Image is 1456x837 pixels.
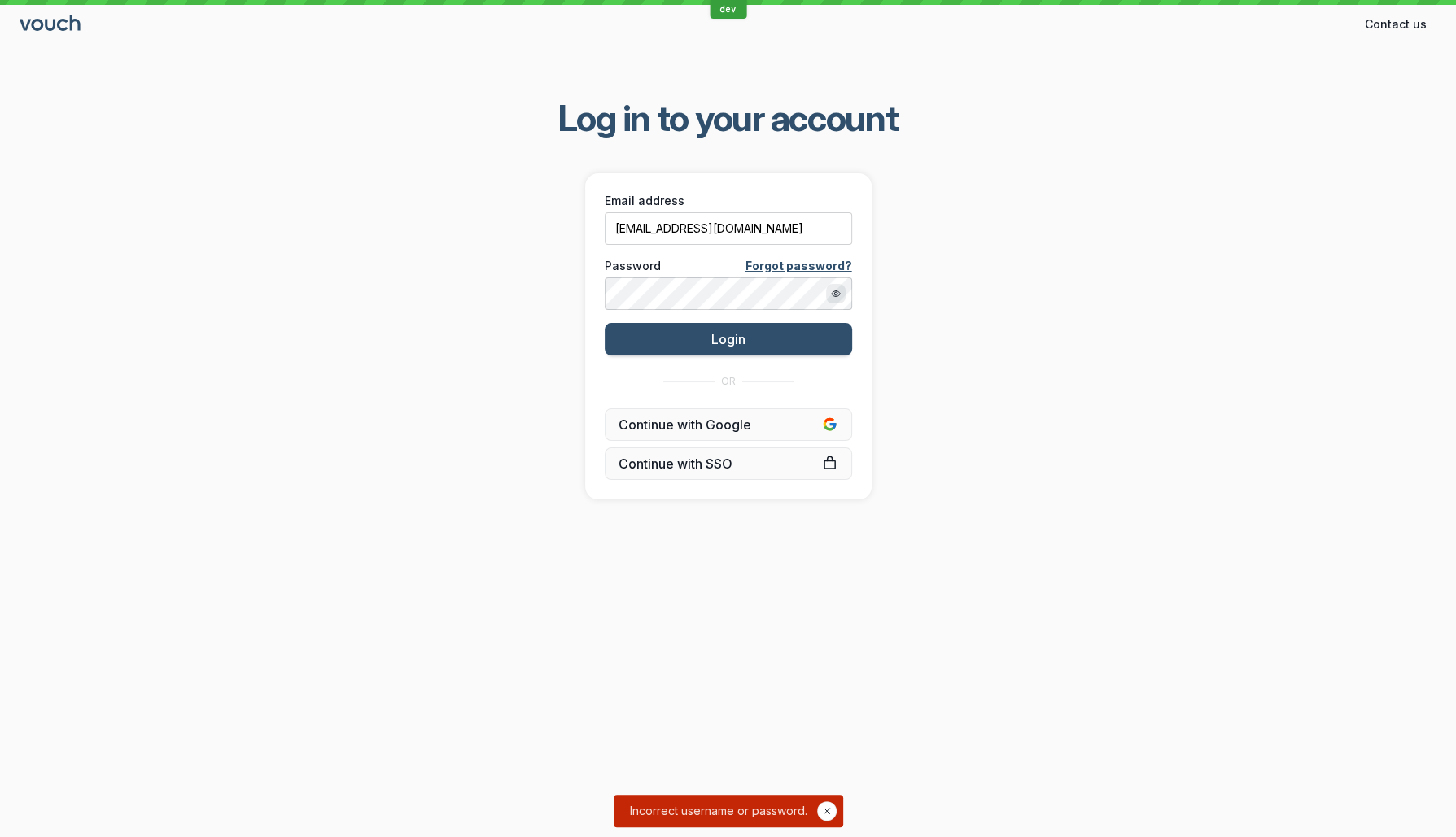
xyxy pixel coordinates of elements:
[605,323,852,355] button: Login
[721,375,736,388] span: OR
[605,408,852,441] button: Continue with Google
[619,456,838,472] span: Continue with SSO
[1365,16,1427,33] span: Contact us
[1355,11,1436,37] button: Contact us
[711,331,745,347] span: Login
[605,193,684,209] span: Email address
[745,258,852,274] a: Forgot password?
[817,801,837,821] button: Hide notification
[627,803,817,819] span: Incorrect username or password.
[558,95,899,141] span: Log in to your account
[605,258,661,274] span: Password
[826,284,846,303] button: Show password
[619,416,838,433] span: Continue with Google
[20,18,83,32] a: Go to sign in
[605,447,852,480] a: Continue with SSO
